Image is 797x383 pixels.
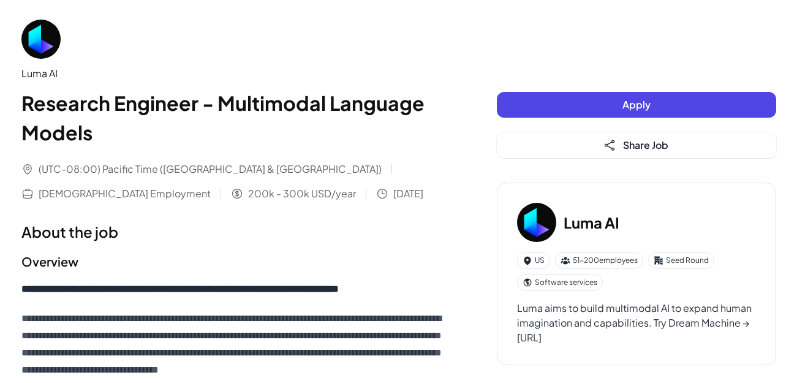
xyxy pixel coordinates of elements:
[21,66,448,81] div: Luma AI
[555,252,643,269] div: 51-200 employees
[623,138,668,151] span: Share Job
[564,211,619,233] h3: Luma AI
[248,186,356,201] span: 200k - 300k USD/year
[517,203,556,242] img: Lu
[497,92,776,118] button: Apply
[622,98,651,111] span: Apply
[393,186,423,201] span: [DATE]
[517,301,756,345] div: Luma aims to build multimodal AI to expand human imagination and capabilities. Try Dream Machine ...
[497,132,776,158] button: Share Job
[517,252,550,269] div: US
[21,20,61,59] img: Lu
[21,252,448,271] h2: Overview
[648,252,714,269] div: Seed Round
[21,88,448,147] h1: Research Engineer - Multimodal Language Models
[39,162,382,176] span: (UTC-08:00) Pacific Time ([GEOGRAPHIC_DATA] & [GEOGRAPHIC_DATA])
[39,186,211,201] span: [DEMOGRAPHIC_DATA] Employment
[517,274,603,291] div: Software services
[21,221,448,243] h1: About the job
